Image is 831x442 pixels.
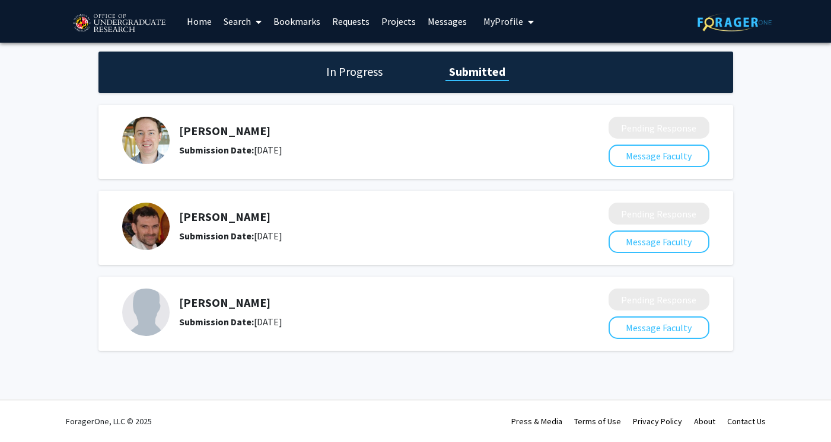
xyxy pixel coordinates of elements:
a: Home [181,1,218,42]
h1: Submitted [445,63,509,80]
a: Contact Us [727,416,766,427]
iframe: Chat [9,389,50,433]
img: Profile Picture [122,289,170,336]
button: Pending Response [609,203,709,225]
a: Terms of Use [574,416,621,427]
span: My Profile [483,15,523,27]
b: Submission Date: [179,230,254,242]
button: Message Faculty [609,230,709,253]
img: ForagerOne Logo [698,13,772,31]
img: Profile Picture [122,117,170,164]
button: Pending Response [609,117,709,139]
a: Projects [375,1,422,42]
a: Message Faculty [609,322,709,334]
div: ForagerOne, LLC © 2025 [66,401,152,442]
button: Message Faculty [609,145,709,167]
h5: [PERSON_NAME] [179,124,546,138]
a: Messages [422,1,473,42]
button: Message Faculty [609,316,709,339]
a: Message Faculty [609,236,709,248]
h5: [PERSON_NAME] [179,210,546,224]
a: Press & Media [511,416,562,427]
b: Submission Date: [179,316,254,328]
div: [DATE] [179,315,546,329]
h5: [PERSON_NAME] [179,296,546,310]
img: Profile Picture [122,203,170,250]
a: Privacy Policy [633,416,682,427]
div: [DATE] [179,143,546,157]
div: [DATE] [179,229,546,243]
img: University of Maryland Logo [69,9,169,39]
a: Search [218,1,268,42]
button: Pending Response [609,289,709,310]
a: About [694,416,715,427]
a: Message Faculty [609,150,709,162]
b: Submission Date: [179,144,254,156]
h1: In Progress [323,63,386,80]
a: Bookmarks [268,1,326,42]
a: Requests [326,1,375,42]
